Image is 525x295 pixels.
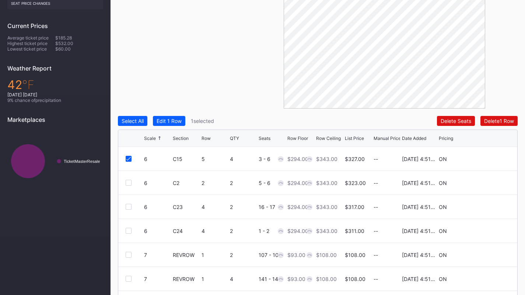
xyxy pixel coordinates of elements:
[316,180,337,186] div: $343.00
[259,252,286,258] div: 107 - 108
[287,180,308,186] div: $294.00
[230,156,257,162] div: 4
[402,136,426,141] div: Date Added
[402,276,437,282] div: [DATE] 4:51PM
[345,136,364,141] div: List Price
[316,136,341,141] div: Row Ceiling
[402,156,437,162] div: [DATE] 4:51PM
[173,276,200,282] div: REVROW
[402,252,437,258] div: [DATE] 4:51PM
[144,276,147,282] div: 7
[7,116,103,123] div: Marketplaces
[287,156,308,162] div: $294.00
[7,129,103,193] svg: Chart title
[374,228,400,234] div: --
[374,204,400,210] div: --
[480,116,518,126] button: Delete1 Row
[144,156,147,162] div: 6
[345,228,364,234] div: $311.00
[55,35,103,41] div: $185.28
[55,41,103,46] div: $532.00
[439,276,447,282] div: ON
[230,252,257,258] div: 2
[7,22,103,30] div: Current Prices
[439,156,447,162] div: ON
[259,136,270,141] div: Seats
[439,228,447,234] div: ON
[441,118,471,124] div: Delete Seats
[259,276,286,282] div: 141 - 144
[484,118,514,124] div: Delete 1 Row
[144,180,147,186] div: 6
[7,92,103,97] div: [DATE] [DATE]
[374,156,400,162] div: --
[287,276,305,282] div: $93.00
[439,180,447,186] div: ON
[144,228,147,234] div: 6
[287,252,305,258] div: $93.00
[202,252,228,258] div: 1
[144,204,147,210] div: 6
[202,228,228,234] div: 4
[345,252,365,258] div: $108.00
[287,204,308,210] div: $294.00
[439,252,447,258] div: ON
[7,35,55,41] div: Average ticket price
[345,276,365,282] div: $108.00
[230,204,257,210] div: 2
[144,252,147,258] div: 7
[259,180,286,186] div: 5 - 6
[173,180,200,186] div: C2
[7,41,55,46] div: Highest ticket price
[7,65,103,72] div: Weather Report
[202,180,228,186] div: 2
[64,159,100,164] text: TicketMasterResale
[316,252,337,258] div: $108.00
[153,116,185,126] button: Edit 1 Row
[259,228,286,234] div: 1 - 2
[202,156,228,162] div: 5
[7,97,103,103] div: 9 % chance of precipitation
[230,136,239,141] div: QTY
[230,276,257,282] div: 4
[316,276,337,282] div: $108.00
[173,252,200,258] div: REVROW
[374,180,400,186] div: --
[230,180,257,186] div: 2
[7,78,103,92] div: 42
[7,46,55,52] div: Lowest ticket price
[316,156,337,162] div: $343.00
[173,156,200,162] div: C15
[259,204,286,210] div: 16 - 17
[202,204,228,210] div: 4
[374,136,401,141] div: Manual Price
[173,136,189,141] div: Section
[437,116,475,126] button: Delete Seats
[144,136,156,141] div: Scale
[157,118,182,124] div: Edit 1 Row
[402,204,437,210] div: [DATE] 4:51PM
[374,252,400,258] div: --
[439,136,453,141] div: Pricing
[316,204,337,210] div: $343.00
[287,228,308,234] div: $294.00
[22,78,34,92] span: ℉
[230,228,257,234] div: 2
[316,228,337,234] div: $343.00
[402,228,437,234] div: [DATE] 4:51PM
[345,180,366,186] div: $323.00
[191,118,214,124] div: 1 selected
[55,46,103,52] div: $60.00
[122,118,144,124] div: Select All
[345,204,364,210] div: $317.00
[173,228,200,234] div: C24
[202,276,228,282] div: 1
[259,156,286,162] div: 3 - 6
[118,116,147,126] button: Select All
[287,136,308,141] div: Row Floor
[202,136,211,141] div: Row
[402,180,437,186] div: [DATE] 4:51PM
[374,276,400,282] div: --
[439,204,447,210] div: ON
[345,156,365,162] div: $327.00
